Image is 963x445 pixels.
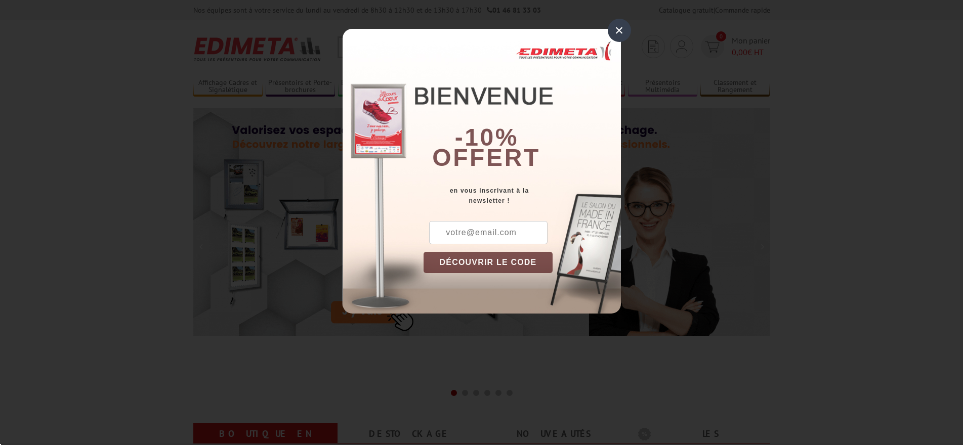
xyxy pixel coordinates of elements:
[424,252,553,273] button: DÉCOUVRIR LE CODE
[432,144,540,171] font: offert
[455,124,519,151] b: -10%
[429,221,548,244] input: votre@email.com
[608,19,631,42] div: ×
[424,186,621,206] div: en vous inscrivant à la newsletter !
